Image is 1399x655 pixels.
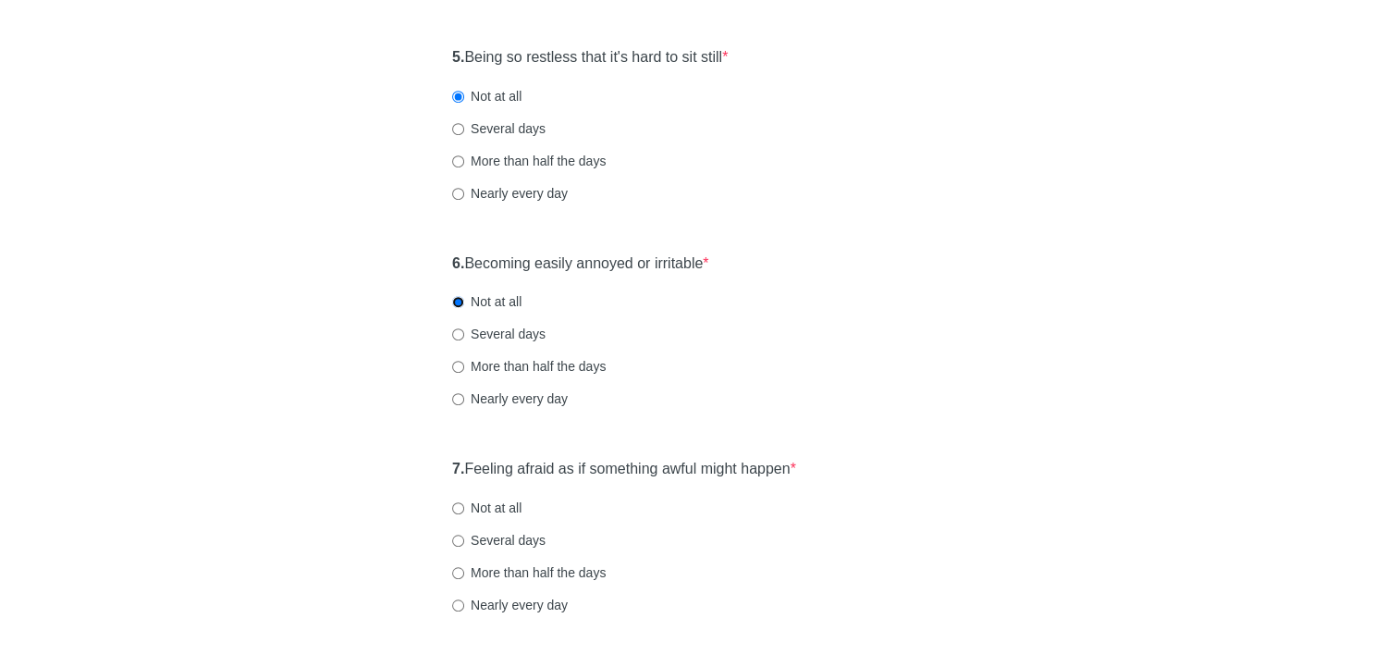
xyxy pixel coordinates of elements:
[452,531,546,550] label: Several days
[452,499,522,517] label: Not at all
[452,292,522,311] label: Not at all
[452,461,464,476] strong: 7.
[452,123,464,135] input: Several days
[452,188,464,200] input: Nearly every day
[452,389,568,408] label: Nearly every day
[452,296,464,308] input: Not at all
[452,328,464,340] input: Several days
[452,119,546,138] label: Several days
[452,325,546,343] label: Several days
[452,47,728,68] label: Being so restless that it's hard to sit still
[452,502,464,514] input: Not at all
[452,596,568,614] label: Nearly every day
[452,459,796,480] label: Feeling afraid as if something awful might happen
[452,361,464,373] input: More than half the days
[452,91,464,103] input: Not at all
[452,535,464,547] input: Several days
[452,567,464,579] input: More than half the days
[452,49,464,65] strong: 5.
[452,184,568,203] label: Nearly every day
[452,155,464,167] input: More than half the days
[452,599,464,612] input: Nearly every day
[452,87,522,105] label: Not at all
[452,393,464,405] input: Nearly every day
[452,253,709,275] label: Becoming easily annoyed or irritable
[452,563,606,582] label: More than half the days
[452,255,464,271] strong: 6.
[452,357,606,376] label: More than half the days
[452,152,606,170] label: More than half the days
